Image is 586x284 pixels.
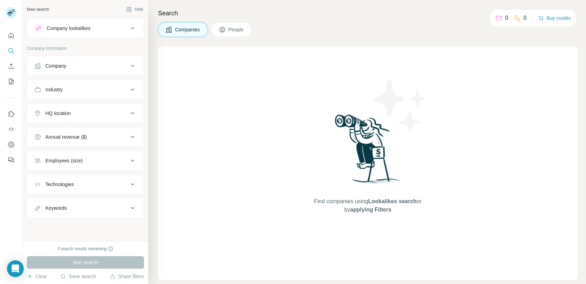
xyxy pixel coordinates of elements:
[45,181,74,188] div: Technologies
[6,45,17,57] button: Search
[368,198,417,204] span: Lookalikes search
[312,197,423,214] span: Find companies using or by
[6,123,17,136] button: Use Surfe API
[332,113,404,190] img: Surfe Illustration - Woman searching with binoculars
[27,105,144,122] button: HQ location
[6,154,17,166] button: Feedback
[6,75,17,88] button: My lists
[45,133,87,140] div: Annual revenue ($)
[110,273,144,280] button: Share filters
[27,20,144,37] button: Company lookalikes
[27,200,144,216] button: Keywords
[228,26,245,33] span: People
[27,6,49,13] div: New search
[45,157,83,164] div: Employees (size)
[47,25,90,32] div: Company lookalikes
[45,110,71,117] div: HQ location
[58,246,114,252] div: 0 search results remaining
[6,108,17,120] button: Use Surfe on LinkedIn
[60,273,96,280] button: Save search
[45,205,67,212] div: Keywords
[121,4,148,15] button: Hide
[45,86,63,93] div: Industry
[350,207,391,213] span: applying Filters
[6,60,17,72] button: Enrich CSV
[158,8,578,18] h4: Search
[27,81,144,98] button: Industry
[7,260,24,277] div: Open Intercom Messenger
[27,45,144,52] p: Company information
[524,14,527,22] p: 0
[368,75,431,137] img: Surfe Illustration - Stars
[6,138,17,151] button: Dashboard
[27,57,144,74] button: Company
[45,62,66,69] div: Company
[27,129,144,145] button: Annual revenue ($)
[27,273,47,280] button: Clear
[27,152,144,169] button: Employees (size)
[505,14,508,22] p: 0
[538,13,571,23] button: Buy credits
[175,26,201,33] span: Companies
[6,29,17,42] button: Quick start
[27,176,144,193] button: Technologies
